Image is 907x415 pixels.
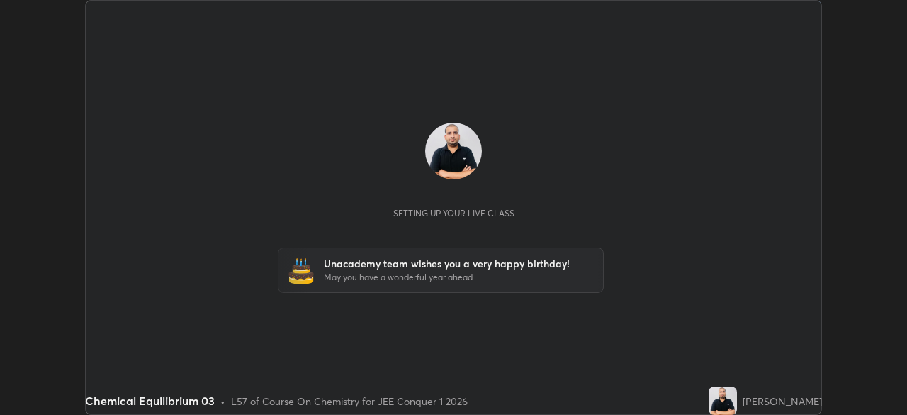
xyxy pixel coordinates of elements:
div: [PERSON_NAME] [743,394,822,409]
div: Setting up your live class [393,208,514,218]
div: Chemical Equilibrium 03 [85,392,215,409]
div: • [220,394,225,409]
img: d1576235f9a24f199ad8dd171c0883d5.jpg [709,387,737,415]
img: d1576235f9a24f199ad8dd171c0883d5.jpg [425,123,482,179]
div: L57 of Course On Chemistry for JEE Conquer 1 2026 [231,394,468,409]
